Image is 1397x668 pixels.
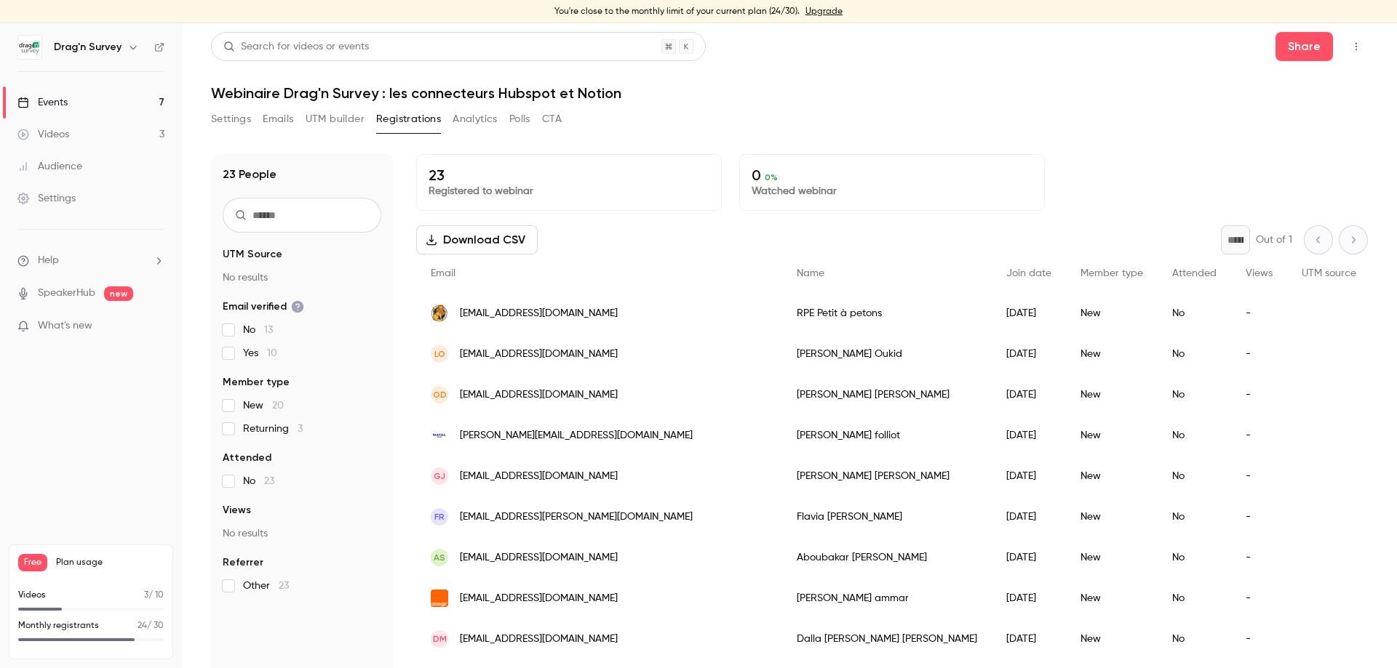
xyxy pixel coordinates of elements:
span: 23 [279,581,289,591]
div: - [1231,619,1287,659]
span: Email [431,268,455,278]
p: Watched webinar [752,184,1032,198]
div: - [1231,293,1287,334]
div: No [1158,619,1231,659]
span: Name [797,268,824,278]
span: What's new [38,318,92,334]
img: ville-arles.fr [431,305,448,322]
span: [PERSON_NAME][EMAIL_ADDRESS][DOMAIN_NAME] [460,428,693,443]
div: New [1066,293,1158,334]
div: New [1066,578,1158,619]
span: [EMAIL_ADDRESS][DOMAIN_NAME] [460,306,618,321]
span: OD [433,388,447,401]
span: Attended [1172,268,1217,278]
span: Yes [243,346,277,361]
span: [EMAIL_ADDRESS][DOMAIN_NAME] [460,550,618,566]
div: Search for videos or events [223,39,369,55]
span: 24 [138,621,147,630]
a: Upgrade [805,6,843,17]
p: No results [223,270,381,285]
div: [PERSON_NAME] [PERSON_NAME] [782,456,992,496]
div: Events [17,95,68,110]
h1: 23 People [223,166,276,183]
div: New [1066,374,1158,415]
span: 3 [298,424,303,434]
span: Referrer [223,555,263,570]
div: New [1066,334,1158,374]
p: 23 [429,166,709,184]
span: Email verified [223,299,304,314]
span: AS [434,551,445,564]
div: No [1158,456,1231,496]
p: Out of 1 [1256,233,1292,247]
div: [DATE] [992,619,1066,659]
div: - [1231,374,1287,415]
button: Settings [211,108,251,131]
div: No [1158,415,1231,456]
div: [PERSON_NAME] Oukid [782,334,992,374]
div: New [1066,537,1158,578]
div: [DATE] [992,334,1066,374]
span: [EMAIL_ADDRESS][PERSON_NAME][DOMAIN_NAME] [460,510,693,525]
p: / 30 [138,619,164,632]
span: GJ [434,470,445,483]
p: Registered to webinar [429,184,709,198]
span: UTM source [1302,268,1356,278]
div: - [1231,334,1287,374]
div: - [1231,415,1287,456]
span: No [243,474,274,488]
p: 0 [752,166,1032,184]
p: Monthly registrants [18,619,99,632]
button: Polls [509,108,530,131]
section: facet-groups [223,247,381,593]
span: 3 [144,591,148,600]
h6: Drag'n Survey [54,40,122,55]
span: new [104,286,133,301]
span: DM [433,632,447,645]
div: - [1231,578,1287,619]
span: Plan usage [56,557,164,568]
div: New [1066,619,1158,659]
div: No [1158,374,1231,415]
span: Returning [243,422,303,436]
li: help-dropdown-opener [17,253,164,268]
button: Analytics [453,108,498,131]
span: 23 [264,476,274,486]
span: [EMAIL_ADDRESS][DOMAIN_NAME] [460,591,618,606]
span: Member type [223,375,290,390]
div: No [1158,334,1231,374]
span: [EMAIL_ADDRESS][DOMAIN_NAME] [460,469,618,484]
div: Settings [17,191,76,206]
button: Share [1275,32,1333,61]
p: Videos [18,589,46,602]
iframe: Noticeable Trigger [147,320,164,333]
div: - [1231,537,1287,578]
button: Registrations [376,108,441,131]
img: planet.tn [431,589,448,607]
button: Emails [263,108,293,131]
div: Aboubakar [PERSON_NAME] [782,537,992,578]
span: [EMAIL_ADDRESS][DOMAIN_NAME] [460,347,618,362]
span: New [243,398,284,413]
div: Audience [17,159,82,174]
div: [DATE] [992,293,1066,334]
span: 20 [272,401,284,411]
div: [PERSON_NAME] ammar [782,578,992,619]
div: [PERSON_NAME] [PERSON_NAME] [782,374,992,415]
div: New [1066,496,1158,537]
span: Help [38,253,59,268]
span: Member type [1080,268,1143,278]
div: New [1066,456,1158,496]
p: / 10 [144,589,164,602]
div: Flavia [PERSON_NAME] [782,496,992,537]
button: UTM builder [306,108,365,131]
p: No results [223,526,381,541]
div: Dalla [PERSON_NAME] [PERSON_NAME] [782,619,992,659]
img: Drag'n Survey [18,36,41,59]
span: LO [434,347,445,361]
div: No [1158,496,1231,537]
span: [EMAIL_ADDRESS][DOMAIN_NAME] [460,387,618,403]
a: SpeakerHub [38,286,95,301]
span: Other [243,579,289,593]
div: [DATE] [992,415,1066,456]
